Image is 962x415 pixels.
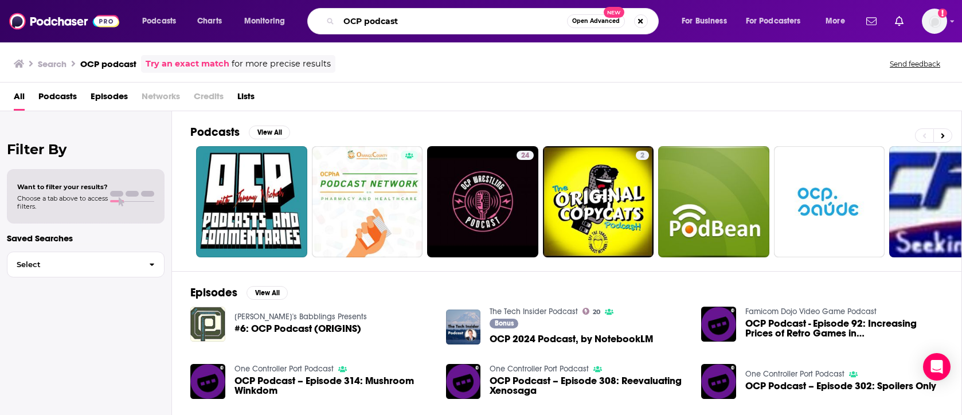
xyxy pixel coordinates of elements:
[701,307,736,342] img: OCP Podcast - Episode 92: Increasing Prices of Retro Games in Japan
[674,12,741,30] button: open menu
[17,183,108,191] span: Want to filter your results?
[190,307,225,342] img: #6: OCP Podcast (ORIGINS)
[543,146,654,257] a: 2
[142,13,176,29] span: Podcasts
[922,9,947,34] img: User Profile
[7,141,165,158] h2: Filter By
[745,369,844,379] a: One Controller Port Podcast
[190,285,288,300] a: EpisodesView All
[521,150,529,162] span: 24
[234,324,361,334] a: #6: OCP Podcast (ORIGINS)
[190,285,237,300] h2: Episodes
[247,286,288,300] button: View All
[938,9,947,18] svg: Add a profile image
[922,9,947,34] span: Logged in as gracewagner
[582,308,600,315] a: 20
[234,376,432,396] a: OCP Podcast – Episode 314: Mushroom Winkdom
[572,18,620,24] span: Open Advanced
[237,87,255,111] a: Lists
[745,381,936,391] a: OCP Podcast – Episode 302: Spoilers Only
[134,12,191,30] button: open menu
[7,252,165,277] button: Select
[886,59,944,69] button: Send feedback
[490,376,687,396] a: OCP Podcast – Episode 308: Reevaluating Xenosaga
[244,13,285,29] span: Monitoring
[826,13,845,29] span: More
[190,125,290,139] a: PodcastsView All
[890,11,908,31] a: Show notifications dropdown
[818,12,859,30] button: open menu
[197,13,222,29] span: Charts
[738,12,818,30] button: open menu
[17,194,108,210] span: Choose a tab above to access filters.
[682,13,727,29] span: For Business
[745,319,943,338] a: OCP Podcast - Episode 92: Increasing Prices of Retro Games in Japan
[234,364,334,374] a: One Controller Port Podcast
[142,87,180,111] span: Networks
[190,125,240,139] h2: Podcasts
[194,87,224,111] span: Credits
[636,151,649,160] a: 2
[7,233,165,244] p: Saved Searches
[14,87,25,111] a: All
[7,261,140,268] span: Select
[593,310,600,315] span: 20
[517,151,534,160] a: 24
[862,11,881,31] a: Show notifications dropdown
[190,12,229,30] a: Charts
[190,364,225,399] img: OCP Podcast – Episode 314: Mushroom Winkdom
[701,364,736,399] img: OCP Podcast – Episode 302: Spoilers Only
[746,13,801,29] span: For Podcasters
[495,320,514,327] span: Bonus
[923,353,951,381] div: Open Intercom Messenger
[446,310,481,344] img: OCP 2024 Podcast, by NotebookLM
[38,58,67,69] h3: Search
[80,58,136,69] h3: OCP podcast
[745,307,877,316] a: Famicom Dojo Video Game Podcast
[339,12,567,30] input: Search podcasts, credits, & more...
[446,364,481,399] img: OCP Podcast – Episode 308: Reevaluating Xenosaga
[236,12,300,30] button: open menu
[146,57,229,71] a: Try an exact match
[91,87,128,111] a: Episodes
[249,126,290,139] button: View All
[745,319,943,338] span: OCP Podcast - Episode 92: Increasing Prices of Retro Games in [GEOGRAPHIC_DATA]
[604,7,624,18] span: New
[234,312,367,322] a: Bobert's Babblings Presents
[232,57,331,71] span: for more precise results
[490,307,578,316] a: The Tech Insider Podcast
[9,10,119,32] img: Podchaser - Follow, Share and Rate Podcasts
[318,8,670,34] div: Search podcasts, credits, & more...
[640,150,644,162] span: 2
[490,364,589,374] a: One Controller Port Podcast
[427,146,538,257] a: 24
[490,334,653,344] a: OCP 2024 Podcast, by NotebookLM
[38,87,77,111] a: Podcasts
[922,9,947,34] button: Show profile menu
[567,14,625,28] button: Open AdvancedNew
